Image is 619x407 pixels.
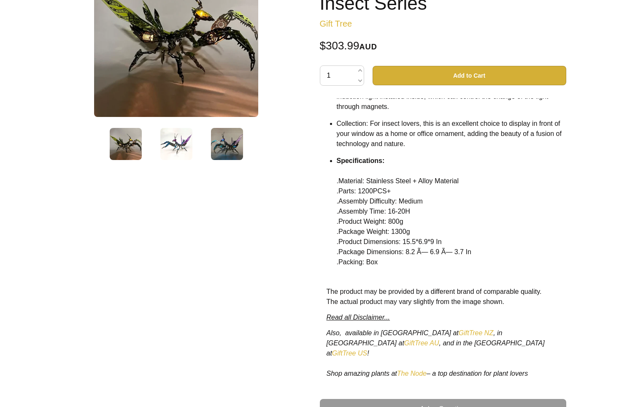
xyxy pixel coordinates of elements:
[320,19,352,28] a: Gift Tree
[320,41,566,52] div: $303.99
[327,287,560,307] p: The product may be provided by a different brand of comparable quality. The actual product may va...
[337,157,385,164] strong: Specifications:
[327,314,390,321] a: Read all Disclaimer...
[337,156,566,267] li: .Material: Stainless Steel + Alloy Material .Parts: 1200PCS+ .Assembly Difficulty: Medium .Assemb...
[337,119,566,149] li: Collection: For insect lovers, this is an excellent choice to display in front of your window as ...
[211,128,243,160] img: 3D Metal Mechanical Mantis 1200PCS Puzzle Model Kit Insect Series
[327,329,545,377] em: Also, available in [GEOGRAPHIC_DATA] at , in [GEOGRAPHIC_DATA] at , and in the [GEOGRAPHIC_DATA] ...
[397,370,427,377] a: The Node
[110,128,142,160] img: 3D Metal Mechanical Mantis 1200PCS Puzzle Model Kit Insect Series
[404,339,439,347] a: GiftTree AU
[373,66,566,85] button: Add to Cart
[359,43,377,51] span: AUD
[459,329,493,336] a: GiftTree NZ
[332,350,367,357] a: GiftTree US
[160,128,192,160] img: 3D Metal Mechanical Mantis 1200PCS Puzzle Model Kit Insect Series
